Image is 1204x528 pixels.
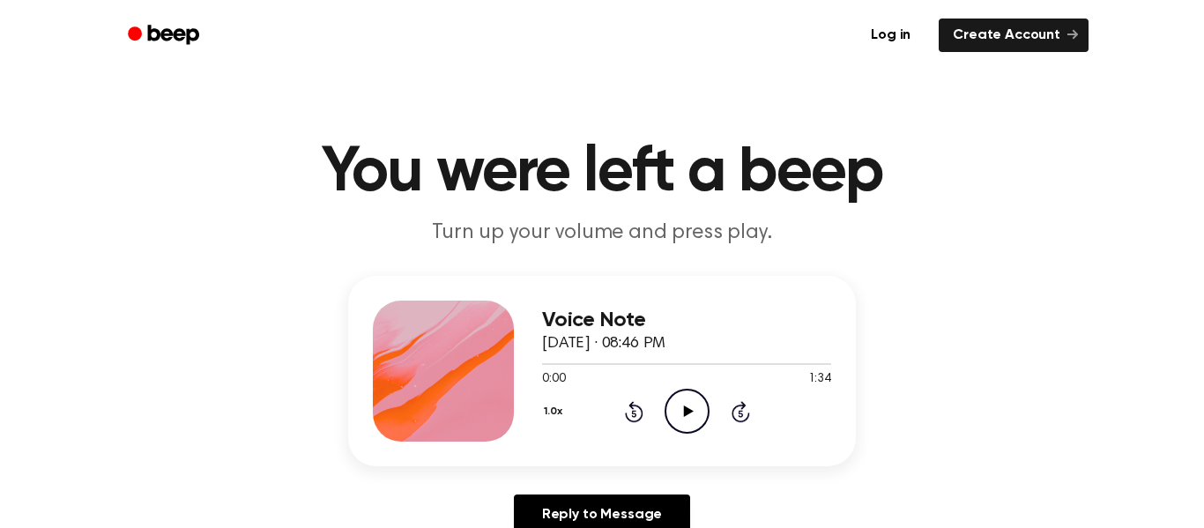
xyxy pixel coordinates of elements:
h1: You were left a beep [151,141,1053,205]
a: Log in [853,15,928,56]
h3: Voice Note [542,309,831,332]
span: 0:00 [542,370,565,389]
p: Turn up your volume and press play. [264,219,940,248]
span: 1:34 [808,370,831,389]
a: Create Account [939,19,1089,52]
button: 1.0x [542,397,569,427]
span: [DATE] · 08:46 PM [542,336,665,352]
a: Beep [115,19,215,53]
